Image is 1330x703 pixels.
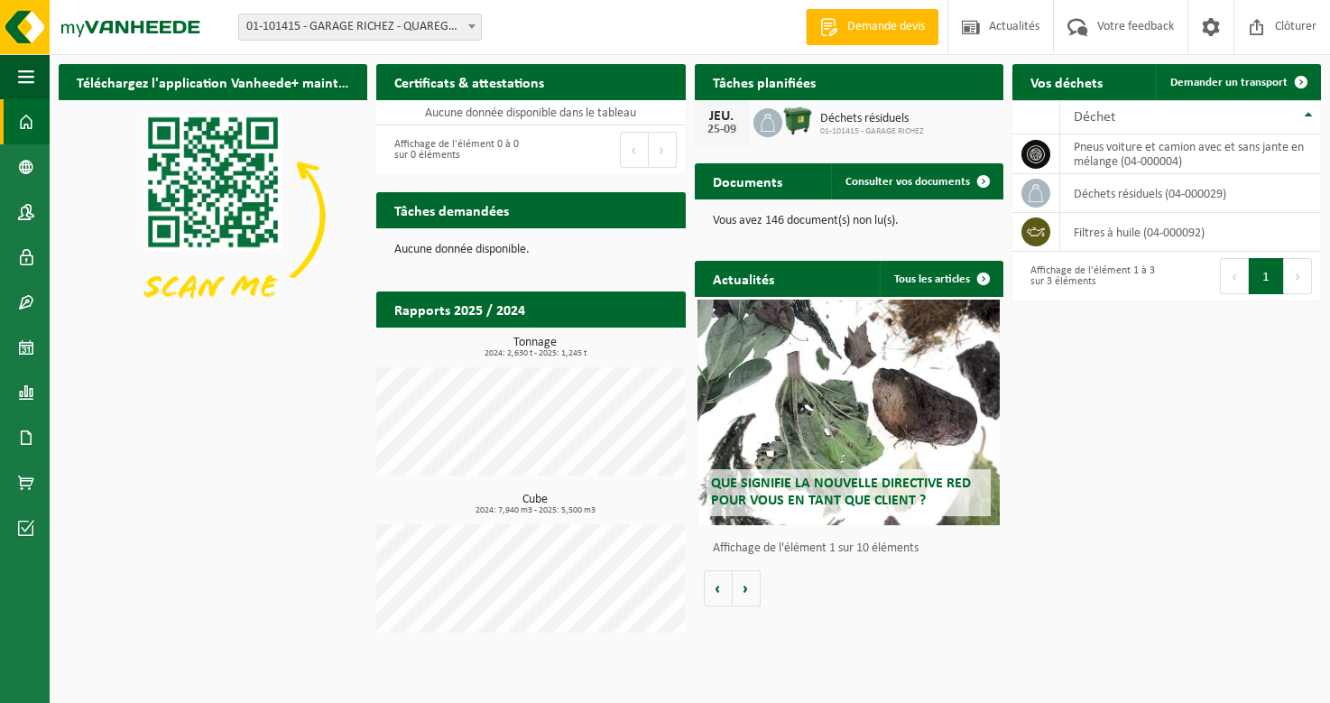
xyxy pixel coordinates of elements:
[376,100,685,125] td: Aucune donnée disponible dans le tableau
[1060,134,1321,174] td: pneus voiture et camion avec et sans jante en mélange (04-000004)
[704,570,733,606] button: Vorige
[1284,258,1312,294] button: Next
[845,176,970,188] span: Consulter vos documents
[713,215,985,227] p: Vous avez 146 document(s) non lu(s).
[385,337,685,358] h3: Tonnage
[843,18,929,36] span: Demande devis
[620,132,649,168] button: Previous
[695,163,800,199] h2: Documents
[239,14,481,40] span: 01-101415 - GARAGE RICHEZ - QUAREGNON
[376,192,527,227] h2: Tâches demandées
[1074,110,1115,125] span: Déchet
[385,349,685,358] span: 2024: 2,630 t - 2025: 1,245 t
[697,300,1000,525] a: Que signifie la nouvelle directive RED pour vous en tant que client ?
[385,130,522,170] div: Affichage de l'élément 0 à 0 sur 0 éléments
[1249,258,1284,294] button: 1
[649,132,677,168] button: Next
[1170,77,1288,88] span: Demander un transport
[711,476,971,508] span: Que signifie la nouvelle directive RED pour vous en tant que client ?
[376,291,543,327] h2: Rapports 2025 / 2024
[1220,258,1249,294] button: Previous
[1021,256,1158,296] div: Affichage de l'élément 1 à 3 sur 3 éléments
[880,261,1002,297] a: Tous les articles
[394,244,667,256] p: Aucune donnée disponible.
[704,109,740,124] div: JEU.
[704,124,740,136] div: 25-09
[1012,64,1121,99] h2: Vos déchets
[695,261,792,296] h2: Actualités
[1156,64,1319,100] a: Demander un transport
[695,64,834,99] h2: Tâches planifiées
[1060,213,1321,252] td: filtres à huile (04-000092)
[1060,174,1321,213] td: déchets résiduels (04-000029)
[529,327,684,363] a: Consulter les rapports
[713,542,994,555] p: Affichage de l'élément 1 sur 10 éléments
[59,64,367,99] h2: Téléchargez l'application Vanheede+ maintenant!
[376,64,562,99] h2: Certificats & attestations
[782,106,813,136] img: WB-1100-HPE-GN-01
[820,112,924,126] span: Déchets résiduels
[820,126,924,137] span: 01-101415 - GARAGE RICHEZ
[806,9,938,45] a: Demande devis
[733,570,761,606] button: Volgende
[59,100,367,332] img: Download de VHEPlus App
[385,506,685,515] span: 2024: 7,940 m3 - 2025: 5,500 m3
[238,14,482,41] span: 01-101415 - GARAGE RICHEZ - QUAREGNON
[831,163,1002,199] a: Consulter vos documents
[385,494,685,515] h3: Cube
